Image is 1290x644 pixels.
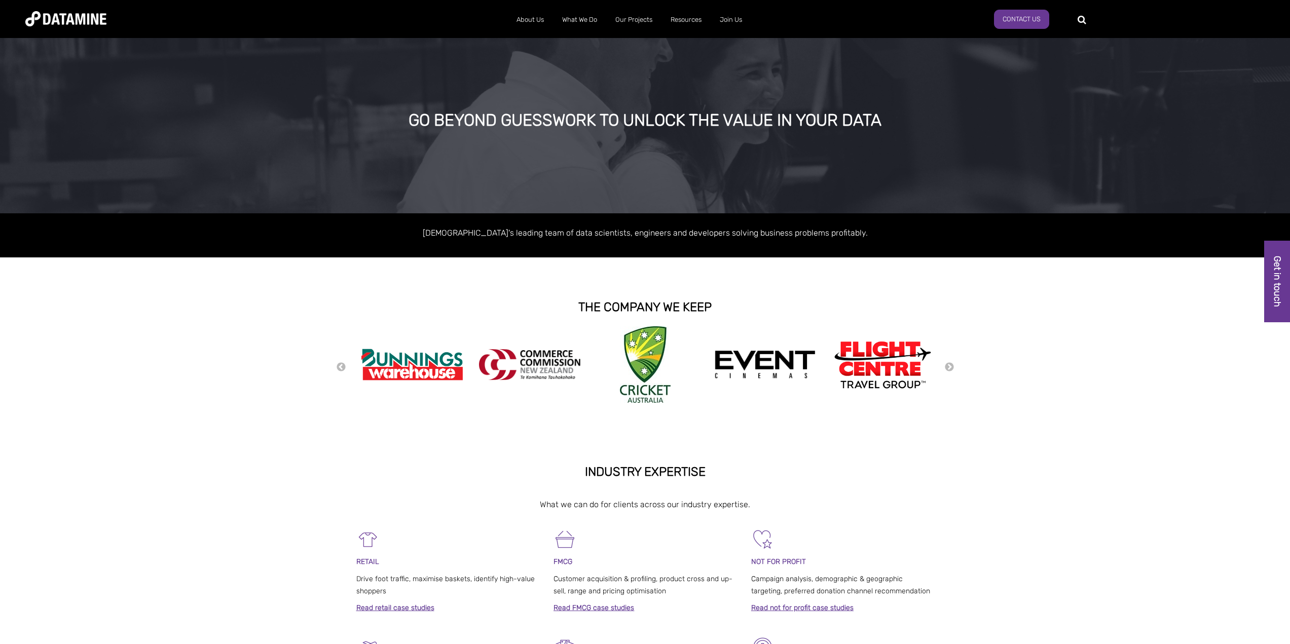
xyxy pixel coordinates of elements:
img: Flight Centre [832,338,933,391]
img: event cinemas [714,350,816,380]
span: RETAIL [356,557,379,566]
a: Read FMCG case studies [554,603,634,612]
img: Datamine [25,11,106,26]
img: commercecommission [479,349,580,380]
a: Resources [661,7,711,33]
p: [DEMOGRAPHIC_DATA]'s leading team of data scientists, engineers and developers solving business p... [356,226,934,240]
a: Read not for profit case studies [751,603,854,612]
span: NOT FOR PROFIT [751,557,806,566]
a: Read retail case studies [356,603,434,612]
a: Our Projects [606,7,661,33]
span: FMCG [554,557,572,566]
button: Previous [336,362,346,373]
a: Join Us [711,7,751,33]
a: Get in touch [1264,241,1290,322]
div: GO BEYOND GUESSWORK TO UNLOCK THE VALUE IN YOUR DATA [142,111,1148,130]
button: Next [944,362,954,373]
strong: THE COMPANY WE KEEP [578,300,712,314]
a: Contact Us [994,10,1049,29]
span: What we can do for clients across our industry expertise. [540,500,750,509]
a: What We Do [553,7,606,33]
img: Retail-1 [356,528,379,551]
img: FMCG [554,528,576,551]
span: Customer acquisition & profiling, product cross and up-sell, range and pricing optimisation [554,575,732,595]
img: Cricket Australia [620,326,671,403]
span: Drive foot traffic, maximise baskets, identify high-value shoppers [356,575,535,595]
img: Not For Profit [751,528,774,551]
img: Bunnings Warehouse [361,346,463,384]
strong: INDUSTRY EXPERTISE [585,465,706,479]
span: Campaign analysis, demographic & geographic targeting, preferred donation channel recommendation [751,575,930,595]
a: About Us [507,7,553,33]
